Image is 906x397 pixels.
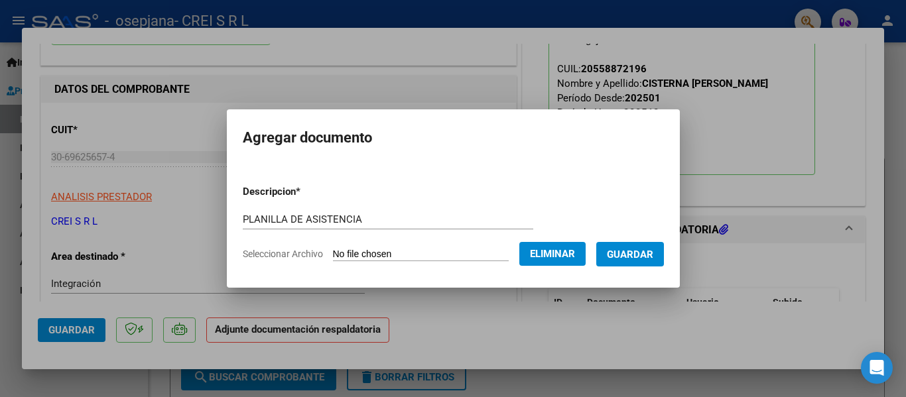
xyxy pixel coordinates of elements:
span: Seleccionar Archivo [243,249,323,259]
button: Guardar [596,242,664,266]
p: Descripcion [243,184,369,199]
button: Eliminar [519,242,586,266]
div: Open Intercom Messenger [861,352,893,384]
span: Eliminar [530,248,575,260]
h2: Agregar documento [243,125,664,150]
span: Guardar [607,249,653,260]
